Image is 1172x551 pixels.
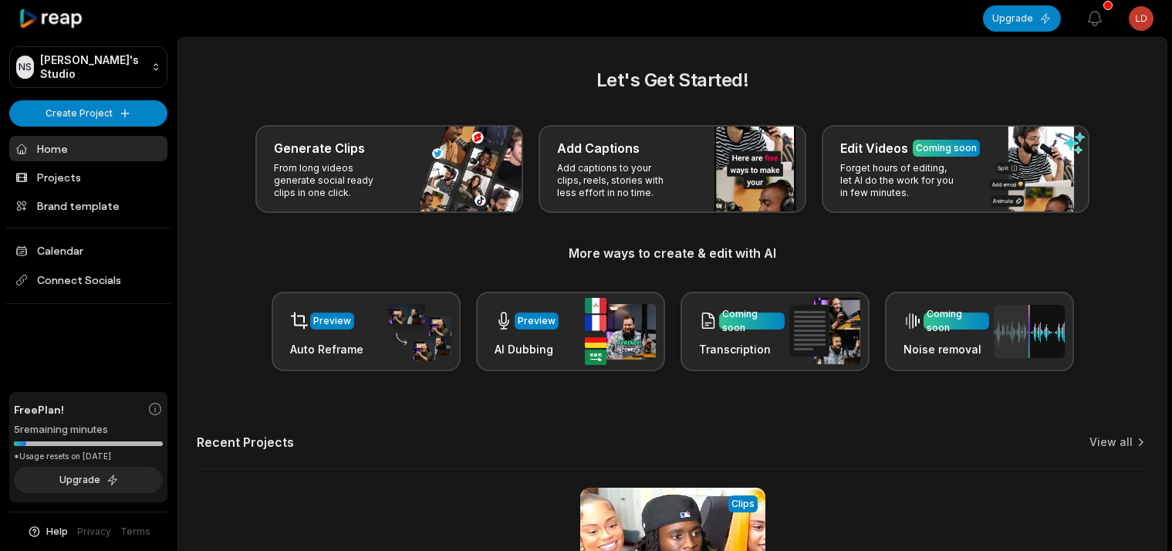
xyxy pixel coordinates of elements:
a: Projects [9,164,167,190]
button: Create Project [9,100,167,127]
h3: Add Captions [557,139,640,157]
span: Connect Socials [9,266,167,294]
h3: Auto Reframe [290,341,363,357]
a: Brand template [9,193,167,218]
img: transcription.png [789,298,860,364]
a: Home [9,136,167,161]
p: From long videos generate social ready clips in one click. [274,162,393,199]
img: auto_reframe.png [380,302,451,362]
button: Help [27,525,68,539]
div: Coming soon [722,307,782,335]
span: Help [46,525,68,539]
h2: Recent Projects [197,434,294,450]
img: noise_removal.png [994,305,1065,358]
a: View all [1089,434,1133,450]
h3: AI Dubbing [495,341,559,357]
button: Upgrade [983,5,1061,32]
img: ai_dubbing.png [585,298,656,365]
div: Preview [518,314,556,328]
button: Upgrade [14,467,163,493]
div: Coming soon [927,307,986,335]
h3: Generate Clips [274,139,365,157]
div: 5 remaining minutes [14,422,163,438]
div: *Usage resets on [DATE] [14,451,163,462]
h3: More ways to create & edit with AI [197,244,1148,262]
p: Forget hours of editing, let AI do the work for you in few minutes. [840,162,960,199]
div: Coming soon [916,141,977,155]
span: Free Plan! [14,401,64,417]
div: NS [16,56,34,79]
h2: Let's Get Started! [197,66,1148,94]
h3: Edit Videos [840,139,908,157]
a: Calendar [9,238,167,263]
div: Preview [313,314,351,328]
p: Add captions to your clips, reels, stories with less effort in no time. [557,162,677,199]
a: Terms [120,525,150,539]
a: Privacy [77,525,111,539]
h3: Transcription [699,341,785,357]
h3: Noise removal [903,341,989,357]
p: [PERSON_NAME]'s Studio [40,53,145,81]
